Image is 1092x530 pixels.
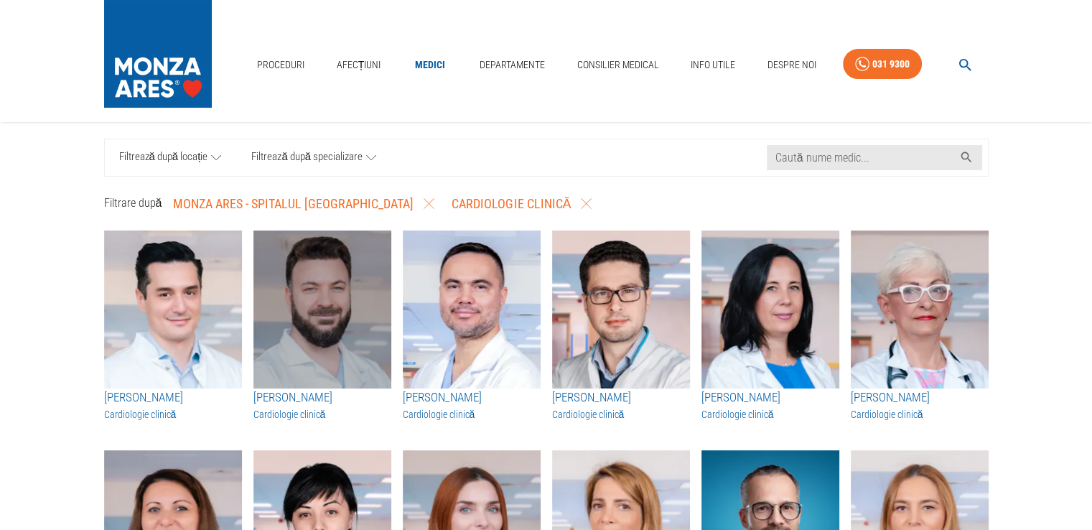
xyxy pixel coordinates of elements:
h3: Cardiologie clinică [403,407,541,422]
h3: [PERSON_NAME] [253,389,391,407]
a: Proceduri [251,50,310,80]
span: Filtrează după locație [119,149,208,167]
h3: [PERSON_NAME] [851,389,989,407]
a: [PERSON_NAME]Cardiologie clinică [552,389,690,422]
p: Filtrare după [104,195,162,212]
a: Medici [407,50,453,80]
img: Dr. Iulian Călin [253,231,391,389]
h3: [PERSON_NAME] [701,389,839,407]
h3: Cardiologie clinică [851,407,989,422]
a: Departamente [474,50,551,80]
h3: Cardiologie clinică [552,407,690,422]
img: Dr. Ionut Stanca [552,231,690,389]
h3: Cardiologie clinică [253,407,391,422]
a: 031 9300 [843,49,922,80]
h3: [PERSON_NAME] [552,389,690,407]
h3: Cardiologie clinică [104,407,242,422]
img: Dr. Mihaela Rugină [851,231,989,389]
span: Filtrează după specializare [251,149,363,167]
a: Filtrează după specializare [236,139,391,176]
img: Dr. Alexandra Postu [701,231,839,389]
a: [PERSON_NAME]Cardiologie clinică [253,389,391,422]
a: Consilier Medical [571,50,664,80]
h3: Cardiologie clinică [701,407,839,422]
div: 031 9300 [872,55,910,73]
a: Info Utile [685,50,741,80]
h3: [PERSON_NAME] [403,389,541,407]
h3: [PERSON_NAME] [104,389,242,407]
button: Cardiologie clinică [446,188,597,220]
img: Dr. Mihai Melnic [403,231,541,389]
a: [PERSON_NAME]Cardiologie clinică [403,389,541,422]
button: MONZA ARES - Spitalul [GEOGRAPHIC_DATA] [167,188,440,220]
a: Afecțiuni [331,50,387,80]
a: [PERSON_NAME]Cardiologie clinică [701,389,839,422]
a: [PERSON_NAME]Cardiologie clinică [851,389,989,422]
img: Dr. Nicolae Cârstea [104,231,242,389]
a: [PERSON_NAME]Cardiologie clinică [104,389,242,422]
a: Despre Noi [762,50,822,80]
a: Filtrează după locație [105,139,237,176]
